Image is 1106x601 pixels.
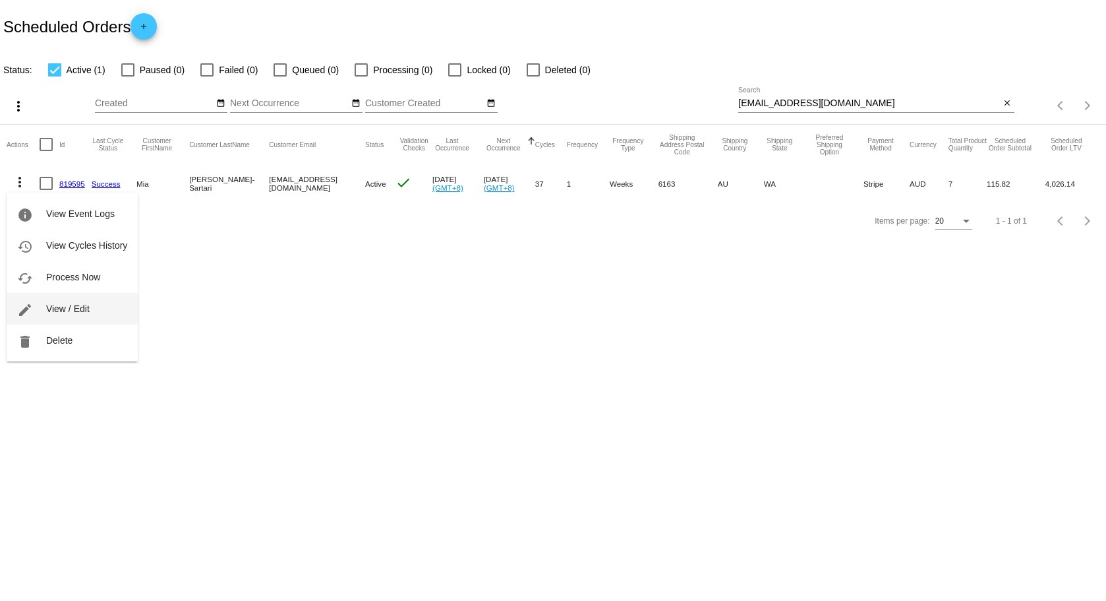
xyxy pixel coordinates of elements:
mat-icon: edit [17,302,33,318]
mat-icon: delete [17,334,33,350]
span: View Event Logs [46,208,115,219]
mat-icon: cached [17,270,33,286]
span: View Cycles History [46,240,127,251]
span: Delete [46,335,73,346]
mat-icon: history [17,239,33,255]
mat-icon: info [17,207,33,223]
span: Process Now [46,272,100,282]
span: View / Edit [46,303,90,314]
